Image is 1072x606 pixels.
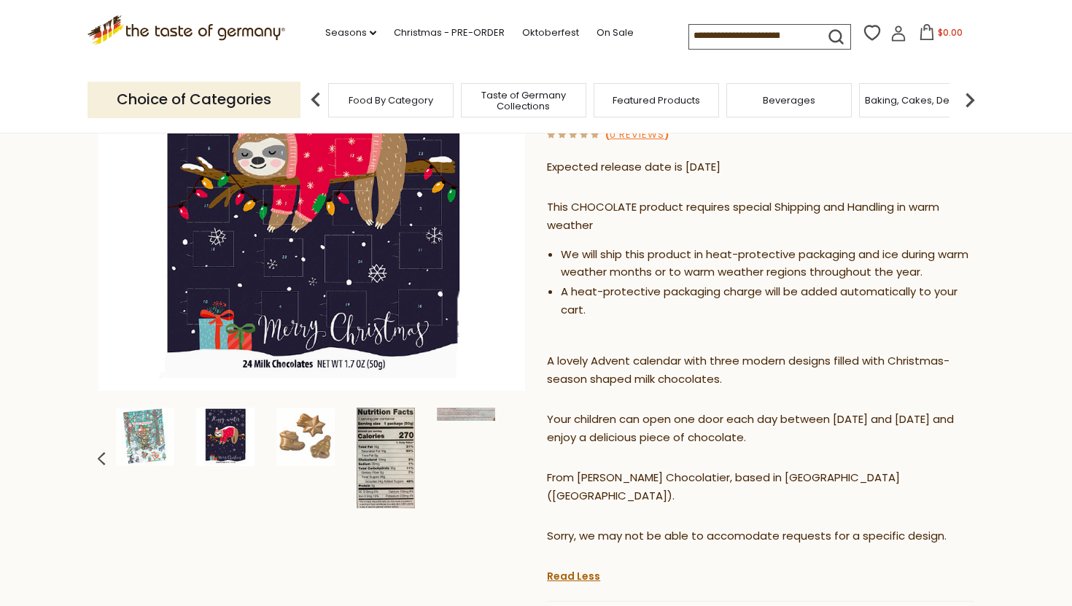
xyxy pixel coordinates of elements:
[276,408,335,466] img: Erika's Milk Chocolate Modern Advent Calendar, 1.7 oz
[610,128,664,143] a: 0 Reviews
[909,24,971,46] button: $0.00
[522,25,579,41] a: Oktoberfest
[357,408,415,508] img: Erika's Milk Chocolate Modern Advent Calendar, 1.7 oz
[605,128,669,141] span: ( )
[763,95,815,106] a: Beverages
[547,569,600,583] a: Read Less
[561,246,974,282] li: We will ship this product in heat-protective packaging and ice during warm weather months or to w...
[865,95,978,106] a: Baking, Cakes, Desserts
[301,85,330,114] img: previous arrow
[938,26,963,39] span: $0.00
[547,352,974,389] p: A lovely Advent calendar with three modern designs filled with Christmas-season shaped milk choco...
[547,411,974,447] p: Your children can open one door each day between [DATE] and [DATE] and enjoy a delicious piece of...
[547,527,974,545] p: Sorry, we may not be able to accomodate requests for a specific design.
[547,158,974,176] p: Expected release date is [DATE]
[547,198,974,235] p: This CHOCOLATE product requires special Shipping and Handling in warm weather
[613,95,700,106] a: Featured Products
[437,408,495,421] img: Erika's Milk Chocolate Modern Advent Calendar, 1.7 oz
[88,82,300,117] p: Choice of Categories
[196,408,255,466] img: Erika's Milk Chocolate Modern Advent Calendar, 1.7 oz
[116,408,174,466] img: Erika's Milk Chocolate Modern Advent Calendar, 1.7 oz
[547,469,974,505] p: From [PERSON_NAME] Chocolatier, based in [GEOGRAPHIC_DATA] ([GEOGRAPHIC_DATA]).
[394,25,505,41] a: Christmas - PRE-ORDER
[955,85,984,114] img: next arrow
[465,90,582,112] a: Taste of Germany Collections
[561,283,974,319] li: A heat-protective packaging charge will be added automatically to your cart.
[349,95,433,106] a: Food By Category
[325,25,376,41] a: Seasons
[597,25,634,41] a: On Sale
